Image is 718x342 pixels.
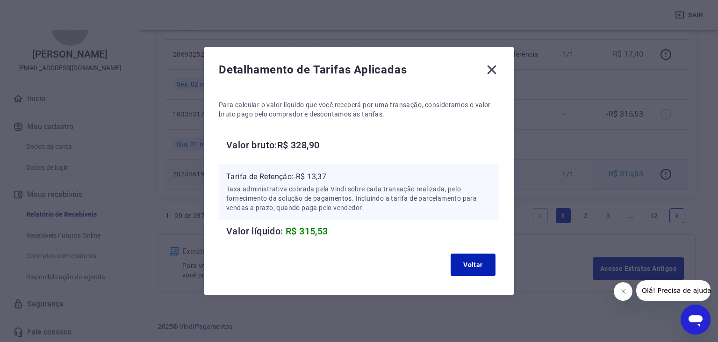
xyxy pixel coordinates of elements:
[451,254,495,276] button: Voltar
[226,171,492,182] p: Tarifa de Retenção: -R$ 13,37
[286,226,328,237] span: R$ 315,53
[226,224,499,239] h6: Valor líquido:
[681,305,711,335] iframe: Botão para abrir a janela de mensagens
[636,280,711,301] iframe: Mensagem da empresa
[6,7,79,14] span: Olá! Precisa de ajuda?
[614,282,632,301] iframe: Fechar mensagem
[226,138,499,153] h6: Valor bruto: R$ 328,90
[219,100,499,119] p: Para calcular o valor líquido que você receberá por uma transação, consideramos o valor bruto pag...
[226,184,492,212] p: Taxa administrativa cobrada pela Vindi sobre cada transação realizada, pelo fornecimento da soluç...
[219,62,499,81] div: Detalhamento de Tarifas Aplicadas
